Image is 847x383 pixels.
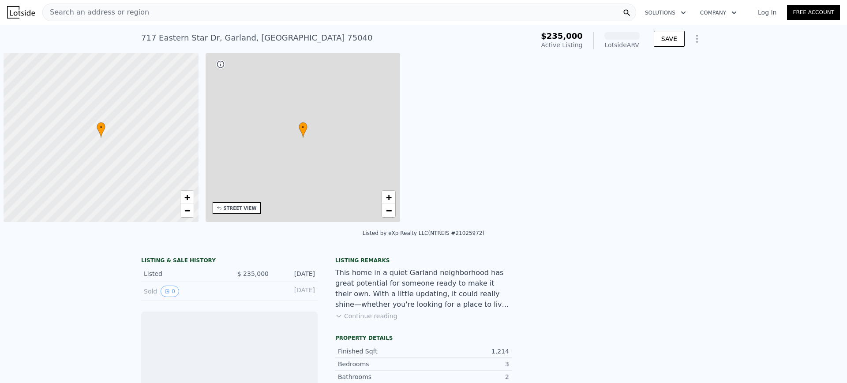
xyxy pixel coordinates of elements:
[97,122,105,138] div: •
[180,204,194,217] a: Zoom out
[386,192,392,203] span: +
[276,286,315,297] div: [DATE]
[386,205,392,216] span: −
[276,269,315,278] div: [DATE]
[184,192,190,203] span: +
[747,8,787,17] a: Log In
[423,360,509,368] div: 3
[180,191,194,204] a: Zoom in
[224,205,257,212] div: STREET VIEW
[335,257,512,264] div: Listing remarks
[363,230,484,236] div: Listed by eXp Realty LLC (NTREIS #21025972)
[161,286,179,297] button: View historical data
[338,347,423,356] div: Finished Sqft
[43,7,149,18] span: Search an address or region
[144,269,222,278] div: Listed
[335,335,512,342] div: Property details
[237,270,269,277] span: $ 235,000
[144,286,222,297] div: Sold
[141,257,318,266] div: LISTING & SALE HISTORY
[604,41,640,49] div: Lotside ARV
[693,5,744,21] button: Company
[7,6,35,19] img: Lotside
[654,31,685,47] button: SAVE
[787,5,840,20] a: Free Account
[338,372,423,381] div: Bathrooms
[335,312,397,320] button: Continue reading
[141,32,373,44] div: 717 Eastern Star Dr , Garland , [GEOGRAPHIC_DATA] 75040
[184,205,190,216] span: −
[423,347,509,356] div: 1,214
[338,360,423,368] div: Bedrooms
[299,123,307,131] span: •
[423,372,509,381] div: 2
[335,268,512,310] div: This home in a quiet Garland neighborhood has great potential for someone ready to make it their ...
[382,204,395,217] a: Zoom out
[541,41,583,48] span: Active Listing
[97,123,105,131] span: •
[541,31,583,41] span: $235,000
[688,30,706,48] button: Show Options
[638,5,693,21] button: Solutions
[299,122,307,138] div: •
[382,191,395,204] a: Zoom in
